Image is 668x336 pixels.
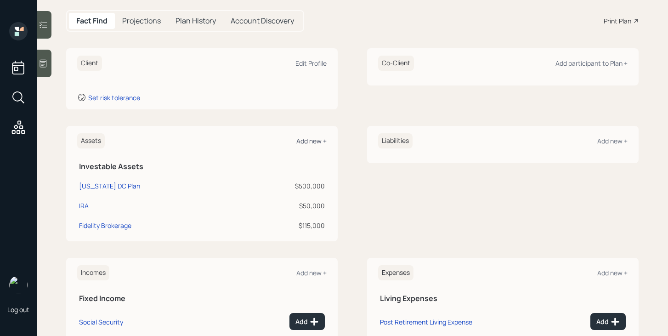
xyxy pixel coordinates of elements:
[122,17,161,25] h5: Projections
[9,276,28,294] img: michael-russo-headshot.png
[596,317,620,326] div: Add
[380,294,626,303] h5: Living Expenses
[296,268,327,277] div: Add new +
[76,17,108,25] h5: Fact Find
[597,137,628,145] div: Add new +
[77,265,109,280] h6: Incomes
[79,318,123,326] div: Social Security
[590,313,626,330] button: Add
[231,17,294,25] h5: Account Discovery
[7,305,29,314] div: Log out
[380,318,472,326] div: Post Retirement Living Expense
[77,56,102,71] h6: Client
[79,181,140,191] div: [US_STATE] DC Plan
[604,16,631,26] div: Print Plan
[88,93,140,102] div: Set risk tolerance
[289,313,325,330] button: Add
[77,133,105,148] h6: Assets
[79,294,325,303] h5: Fixed Income
[555,59,628,68] div: Add participant to Plan +
[378,133,413,148] h6: Liabilities
[296,137,327,145] div: Add new +
[378,56,414,71] h6: Co-Client
[243,201,325,211] div: $50,000
[79,221,131,230] div: Fidelity Brokerage
[79,162,325,171] h5: Investable Assets
[243,181,325,191] div: $500,000
[378,265,413,280] h6: Expenses
[295,59,327,68] div: Edit Profile
[175,17,216,25] h5: Plan History
[597,268,628,277] div: Add new +
[295,317,319,326] div: Add
[79,201,89,211] div: IRA
[243,221,325,230] div: $115,000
